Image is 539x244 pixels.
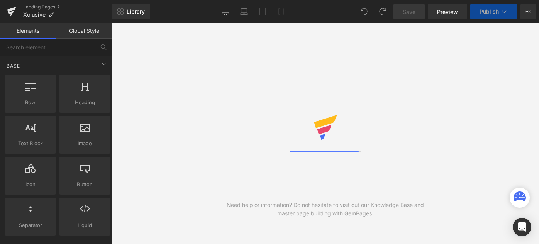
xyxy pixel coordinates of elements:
[235,4,253,19] a: Laptop
[61,221,108,229] span: Liquid
[428,4,467,19] a: Preview
[216,4,235,19] a: Desktop
[219,201,432,218] div: Need help or information? Do not hesitate to visit out our Knowledge Base and master page buildin...
[253,4,272,19] a: Tablet
[23,4,112,10] a: Landing Pages
[61,98,108,107] span: Heading
[513,218,531,236] div: Open Intercom Messenger
[437,8,458,16] span: Preview
[272,4,290,19] a: Mobile
[61,139,108,147] span: Image
[375,4,390,19] button: Redo
[403,8,415,16] span: Save
[7,139,54,147] span: Text Block
[6,62,21,69] span: Base
[56,23,112,39] a: Global Style
[61,180,108,188] span: Button
[480,8,499,15] span: Publish
[7,180,54,188] span: Icon
[127,8,145,15] span: Library
[470,4,517,19] button: Publish
[520,4,536,19] button: More
[7,98,54,107] span: Row
[23,12,46,18] span: Xclusive
[7,221,54,229] span: Separator
[356,4,372,19] button: Undo
[112,4,150,19] a: New Library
